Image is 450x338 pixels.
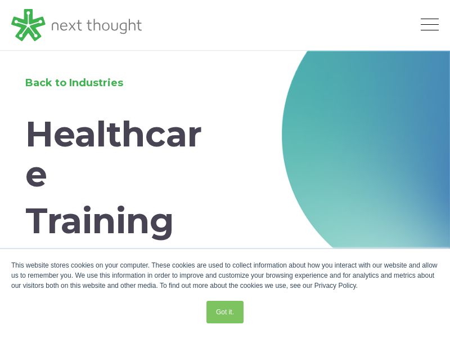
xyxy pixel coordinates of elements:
button: Open Mobile Menu [421,19,439,32]
img: LG - NextThought Logo [11,9,142,42]
h1: Healthcare [25,114,205,195]
div: This website stores cookies on your computer. These cookies are used to collect information about... [11,260,439,291]
h1: Training [25,201,205,241]
a: Back to Industries [25,77,123,89]
a: Got it. [206,301,244,323]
